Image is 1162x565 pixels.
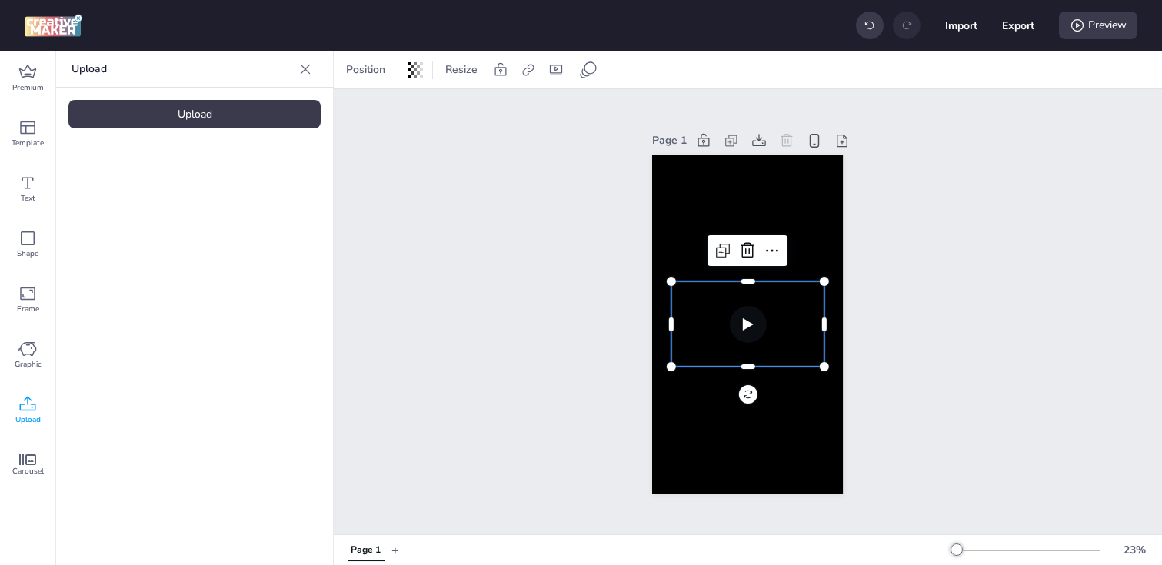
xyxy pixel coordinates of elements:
[652,132,687,148] div: Page 1
[72,51,293,88] p: Upload
[343,61,388,78] span: Position
[17,303,39,315] span: Frame
[1059,12,1137,39] div: Preview
[340,537,391,563] div: Tabs
[12,81,44,94] span: Premium
[68,100,321,128] div: Upload
[351,543,381,557] div: Page 1
[945,9,977,42] button: Import
[12,465,44,477] span: Carousel
[25,14,82,37] img: logo Creative Maker
[17,248,38,260] span: Shape
[15,358,42,371] span: Graphic
[15,414,41,426] span: Upload
[1002,9,1034,42] button: Export
[1116,542,1153,558] div: 23 %
[442,61,481,78] span: Resize
[12,137,44,149] span: Template
[391,537,399,563] button: +
[21,192,35,204] span: Text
